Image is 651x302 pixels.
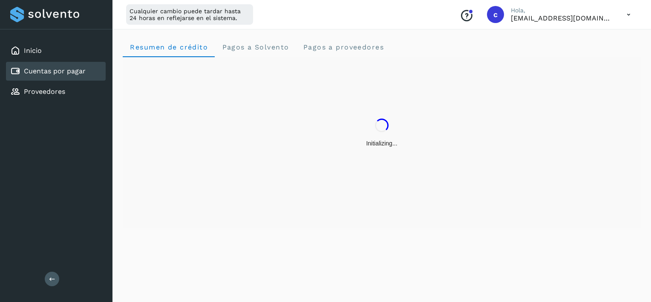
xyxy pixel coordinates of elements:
[24,87,65,96] a: Proveedores
[6,62,106,81] div: Cuentas por pagar
[511,14,613,22] p: cxp@53cargo.com
[24,46,42,55] a: Inicio
[6,82,106,101] div: Proveedores
[126,4,253,25] div: Cualquier cambio puede tardar hasta 24 horas en reflejarse en el sistema.
[302,43,384,51] span: Pagos a proveedores
[511,7,613,14] p: Hola,
[24,67,86,75] a: Cuentas por pagar
[130,43,208,51] span: Resumen de crédito
[6,41,106,60] div: Inicio
[222,43,289,51] span: Pagos a Solvento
